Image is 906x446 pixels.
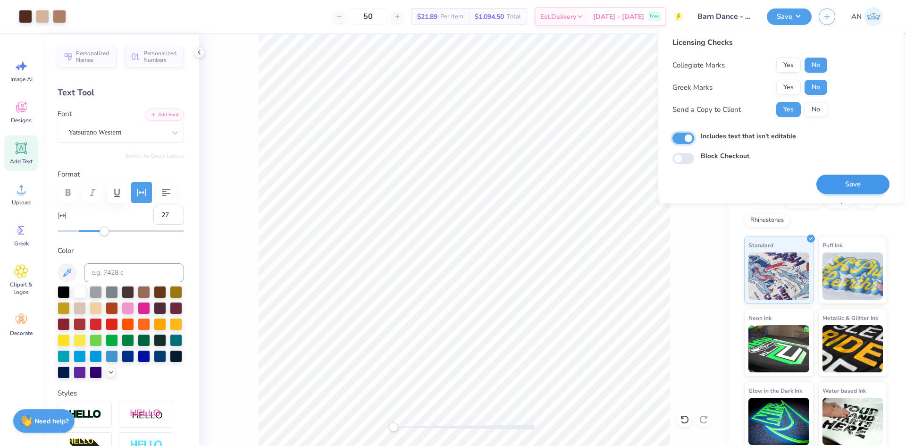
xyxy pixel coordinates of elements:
[58,86,184,99] div: Text Tool
[6,281,37,296] span: Clipart & logos
[389,422,398,432] div: Accessibility label
[130,409,163,421] img: Shadow
[68,409,101,420] img: Stroke
[701,131,796,141] label: Includes text that isn't editable
[672,82,713,93] div: Greek Marks
[748,398,809,445] img: Glow in the Dark Ink
[10,329,33,337] span: Decorate
[822,313,878,323] span: Metallic & Glitter Ink
[805,58,827,73] button: No
[748,240,773,250] span: Standard
[776,58,801,73] button: Yes
[593,12,644,22] span: [DATE] - [DATE]
[851,11,862,22] span: AN
[748,386,802,396] span: Glow in the Dark Ink
[805,80,827,95] button: No
[12,199,31,206] span: Upload
[58,46,117,67] button: Personalized Names
[822,252,883,300] img: Puff Ink
[822,325,883,372] img: Metallic & Glitter Ink
[58,169,184,180] label: Format
[58,109,72,119] label: Font
[776,80,801,95] button: Yes
[58,388,77,399] label: Styles
[822,386,866,396] span: Water based Ink
[805,102,827,117] button: No
[540,12,576,22] span: Est. Delivery
[672,60,725,71] div: Collegiate Marks
[417,12,437,22] span: $21.89
[864,7,883,26] img: Arlo Noche
[816,175,889,194] button: Save
[14,240,29,247] span: Greek
[822,240,842,250] span: Puff Ink
[748,252,809,300] img: Standard
[350,8,386,25] input: – –
[10,76,33,83] span: Image AI
[690,7,760,26] input: Untitled Design
[100,227,109,236] div: Accessibility label
[125,46,184,67] button: Personalized Numbers
[776,102,801,117] button: Yes
[11,117,32,124] span: Designs
[701,151,749,161] label: Block Checkout
[847,7,887,26] a: AN
[143,50,178,63] span: Personalized Numbers
[507,12,521,22] span: Total
[125,152,184,160] button: Switch to Greek Letters
[440,12,463,22] span: Per Item
[744,213,790,227] div: Rhinestones
[672,104,741,115] div: Send a Copy to Client
[822,398,883,445] img: Water based Ink
[672,37,827,48] div: Licensing Checks
[84,263,184,282] input: e.g. 7428 c
[145,109,184,121] button: Add Font
[650,13,659,20] span: Free
[767,8,812,25] button: Save
[58,245,184,256] label: Color
[475,12,504,22] span: $1,094.50
[76,50,111,63] span: Personalized Names
[748,325,809,372] img: Neon Ink
[10,158,33,165] span: Add Text
[34,417,68,426] strong: Need help?
[748,313,772,323] span: Neon Ink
